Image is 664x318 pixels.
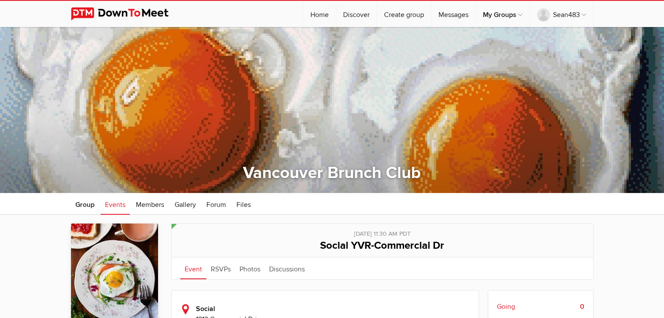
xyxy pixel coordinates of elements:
a: Messages [431,1,475,27]
a: Group [71,193,99,215]
a: Photos [235,257,265,279]
a: My Groups [476,1,529,27]
span: Files [236,200,251,209]
a: Members [131,193,169,215]
a: Sean483 [530,1,593,27]
span: Going [497,301,515,312]
a: Discover [336,1,377,27]
span: Gallery [175,200,196,209]
a: Event [180,257,206,279]
a: Gallery [170,193,200,215]
a: Files [232,193,255,215]
span: Social YVR-Commercial Dr [320,239,444,252]
span: Members [136,200,164,209]
span: Events [105,200,125,209]
a: Events [101,193,130,215]
b: 0 [580,301,584,312]
span: Group [75,200,94,209]
a: Home [303,1,336,27]
a: RSVPs [206,257,235,279]
div: [DATE] 11:30 AM PDT [180,224,584,239]
a: Forum [202,193,230,215]
b: Social [196,304,215,313]
a: Vancouver Brunch Club [243,163,421,183]
a: Create group [377,1,431,27]
span: Forum [206,200,226,209]
img: DownToMeet [71,7,182,20]
a: Discussions [265,257,309,279]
